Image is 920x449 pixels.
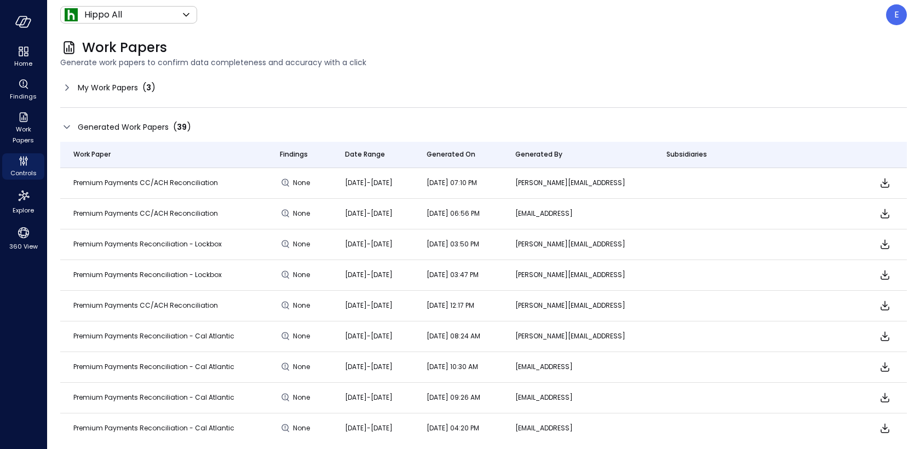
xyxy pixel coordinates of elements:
[345,239,393,249] span: [DATE]-[DATE]
[60,56,907,68] span: Generate work papers to confirm data completeness and accuracy with a click
[515,269,640,280] p: [PERSON_NAME][EMAIL_ADDRESS]
[427,331,480,341] span: [DATE] 08:24 AM
[146,82,151,93] span: 3
[293,177,313,188] span: None
[345,331,393,341] span: [DATE]-[DATE]
[2,223,44,253] div: 360 View
[13,205,34,216] span: Explore
[878,391,892,404] span: Download
[78,121,169,133] span: Generated Work Papers
[515,177,640,188] p: [PERSON_NAME][EMAIL_ADDRESS]
[293,423,313,434] span: None
[894,8,899,21] p: E
[73,178,218,187] span: Premium Payments CC/ACH Reconciliation
[78,82,138,94] span: My Work Papers
[345,178,393,187] span: [DATE]-[DATE]
[878,207,892,220] span: Download
[65,8,78,21] img: Icon
[345,423,393,433] span: [DATE]-[DATE]
[73,393,234,402] span: Premium Payments Reconciliation - Cal Atlantic
[515,300,640,311] p: [PERSON_NAME][EMAIL_ADDRESS]
[82,39,167,56] span: Work Papers
[515,361,640,372] p: [EMAIL_ADDRESS]
[73,423,234,433] span: Premium Payments Reconciliation - Cal Atlantic
[173,120,191,134] div: ( )
[427,362,478,371] span: [DATE] 10:30 AM
[427,423,479,433] span: [DATE] 04:20 PM
[2,77,44,103] div: Findings
[345,301,393,310] span: [DATE]-[DATE]
[427,301,474,310] span: [DATE] 12:17 PM
[2,153,44,180] div: Controls
[515,208,640,219] p: [EMAIL_ADDRESS]
[293,269,313,280] span: None
[515,423,640,434] p: [EMAIL_ADDRESS]
[7,124,40,146] span: Work Papers
[427,393,480,402] span: [DATE] 09:26 AM
[427,149,475,160] span: Generated On
[73,239,222,249] span: Premium Payments Reconciliation - Lockbox
[515,239,640,250] p: [PERSON_NAME][EMAIL_ADDRESS]
[73,209,218,218] span: Premium Payments CC/ACH Reconciliation
[2,110,44,147] div: Work Papers
[515,392,640,403] p: [EMAIL_ADDRESS]
[84,8,122,21] p: Hippo All
[293,239,313,250] span: None
[10,168,37,179] span: Controls
[73,362,234,371] span: Premium Payments Reconciliation - Cal Atlantic
[293,300,313,311] span: None
[10,91,37,102] span: Findings
[515,331,640,342] p: [PERSON_NAME][EMAIL_ADDRESS]
[142,81,156,94] div: ( )
[9,241,38,252] span: 360 View
[878,299,892,312] span: Download
[293,392,313,403] span: None
[73,270,222,279] span: Premium Payments Reconciliation - Lockbox
[427,178,477,187] span: [DATE] 07:10 PM
[878,268,892,281] span: Download
[293,208,313,219] span: None
[73,301,218,310] span: Premium Payments CC/ACH Reconciliation
[73,331,234,341] span: Premium Payments Reconciliation - Cal Atlantic
[878,176,892,189] span: Download
[878,238,892,251] span: Download
[345,362,393,371] span: [DATE]-[DATE]
[345,149,385,160] span: Date Range
[878,360,892,373] span: Download
[666,149,707,160] span: Subsidiaries
[345,393,393,402] span: [DATE]-[DATE]
[2,186,44,217] div: Explore
[515,149,562,160] span: Generated By
[886,4,907,25] div: Eleanor Yehudai
[73,149,111,160] span: Work Paper
[878,422,892,435] span: Download
[2,44,44,70] div: Home
[280,149,308,160] span: Findings
[878,330,892,343] span: Download
[293,331,313,342] span: None
[345,209,393,218] span: [DATE]-[DATE]
[177,122,187,133] span: 39
[427,239,479,249] span: [DATE] 03:50 PM
[427,209,480,218] span: [DATE] 06:56 PM
[14,58,32,69] span: Home
[293,361,313,372] span: None
[345,270,393,279] span: [DATE]-[DATE]
[427,270,479,279] span: [DATE] 03:47 PM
